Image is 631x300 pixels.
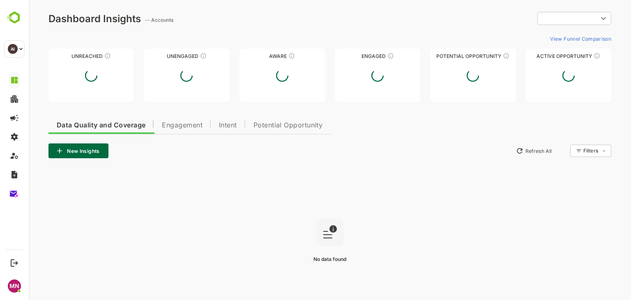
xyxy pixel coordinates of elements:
[20,13,112,25] div: Dashboard Insights
[8,279,21,293] div: MN
[225,122,294,129] span: Potential Opportunity
[565,53,571,59] div: These accounts have open opportunities which might be at any of the Sales Stages
[4,10,25,25] img: BambooboxLogoMark.f1c84d78b4c51b1a7b5f700c9845e183.svg
[484,144,527,157] button: Refresh All
[116,17,147,23] ag: -- Accounts
[20,143,80,158] button: New Insights
[133,122,174,129] span: Engagement
[554,143,583,158] div: Filters
[497,53,583,59] div: Active Opportunity
[474,53,481,59] div: These accounts are MQAs and can be passed on to Inside Sales
[9,257,20,268] button: Logout
[20,53,105,59] div: Unreached
[28,122,117,129] span: Data Quality and Coverage
[115,53,200,59] div: Unengaged
[509,11,583,26] div: ​
[518,32,583,45] button: View Funnel Comparison
[306,53,391,59] div: Engaged
[171,53,178,59] div: These accounts have not shown enough engagement and need nurturing
[359,53,365,59] div: These accounts are warm, further nurturing would qualify them to MQAs
[211,53,296,59] div: Aware
[555,148,569,154] div: Filters
[190,122,208,129] span: Intent
[8,44,18,54] div: AI
[401,53,487,59] div: Potential Opportunity
[76,53,82,59] div: These accounts have not been engaged with for a defined time period
[260,53,266,59] div: These accounts have just entered the buying cycle and need further nurturing
[285,256,318,262] span: No data found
